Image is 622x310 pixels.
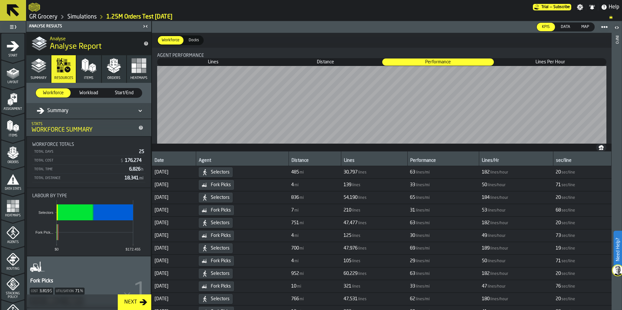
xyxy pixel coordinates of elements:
header: Analyse Results [26,21,151,32]
span: mi [300,221,304,226]
span: mi [294,208,299,213]
div: thumb [576,23,594,31]
label: button-toggle-Settings [574,4,586,10]
span: lines/hour [490,246,508,251]
span: FormattedValue [291,246,304,251]
span: $ [121,159,123,163]
li: menu Heatmaps [1,193,24,219]
span: sec/line [561,246,575,251]
div: thumb [158,36,183,45]
label: button-switch-multi-Workforce [35,88,71,98]
span: Workload [74,90,103,96]
div: Selectors [199,193,233,202]
span: mi [300,170,304,175]
text: Fork Pick... [35,230,53,234]
label: button-switch-multi-Map [576,22,595,32]
span: [DATE] [155,220,194,226]
span: 31 [410,208,415,213]
label: button-toggle-Toggle Full Menu [1,22,24,32]
span: 485 [291,170,299,175]
span: 50 [482,258,487,264]
span: mi [300,246,304,251]
span: [DATE] [155,233,194,238]
span: 210 [344,208,351,213]
span: 4 [291,258,294,264]
span: sec/line [561,196,575,200]
div: Lines/Hr [482,158,550,164]
span: 71 [556,258,561,264]
span: 68 [556,208,561,213]
div: stat-Workforce Totals [27,137,151,187]
span: Selectors [211,195,230,200]
text: $0 [55,247,59,251]
div: Cost [30,288,53,295]
span: FormattedValue [410,182,430,187]
span: lines/mi [416,259,430,264]
span: 49 [482,233,487,238]
span: Selectors [211,246,230,251]
span: FormattedValue [556,246,576,251]
span: [DATE] [155,208,194,213]
span: [DATE] [155,258,194,264]
div: Workforce Summary [32,126,136,134]
span: 4 [291,233,294,238]
span: FormattedValue [482,195,509,200]
li: menu Assignment [1,87,24,113]
span: Selectors [211,170,230,175]
span: lines/mi [416,208,430,213]
span: FormattedValue [482,233,506,238]
h2: Sub Title [50,35,138,42]
span: Lines Per Hour [495,59,606,65]
span: 73 [556,233,561,238]
span: 184 [482,195,490,200]
span: FormattedValue [410,208,430,213]
span: FormattedValue [410,195,430,200]
span: lines/hour [488,234,506,238]
span: lines/hour [488,208,506,213]
span: lines/mi [416,221,430,226]
span: Layout [1,81,24,84]
div: Total Days [34,150,136,154]
span: FormattedValue [556,220,576,226]
div: Fork Picks [199,205,234,215]
div: Fork Picks [199,281,234,291]
text: Selectors [38,211,53,214]
span: sec/line [561,183,575,187]
span: Agents [1,240,24,244]
span: Distance [270,59,381,65]
span: 105 [344,258,351,264]
li: menu Layout [1,60,24,86]
div: DropdownMenuValue-all-agents-summary [32,106,146,116]
a: link-to-/wh/i/e451d98b-95f6-4604-91ff-c80219f9c36d/pricing/ [533,4,571,10]
div: Title [32,142,145,147]
span: FormattedValue [556,233,576,238]
div: Distance [291,158,338,164]
span: [DATE] [155,195,194,200]
div: thumb [107,88,142,97]
div: Performance [410,158,476,164]
span: lines [358,246,367,251]
span: lines [352,183,360,187]
span: 751 [291,220,299,226]
div: Selectors [199,243,233,253]
span: sec/line [561,208,575,213]
button: button-Next [118,294,151,310]
li: menu Start [1,33,24,59]
label: Need Help? [614,231,621,268]
div: Fork Picks [199,231,234,240]
span: — [550,5,552,9]
span: Start [1,54,24,58]
label: button-toggle-Notifications [586,4,598,10]
span: lines [358,170,367,175]
span: 71 [556,182,561,187]
label: button-switch-multi-Start/End [107,88,142,98]
span: FormattedValue [482,220,509,226]
span: Orders [1,161,24,164]
span: lines [358,196,367,200]
span: 20 [556,195,561,200]
header: Info [612,21,622,310]
div: Utilisation [55,288,85,295]
span: 29 [410,258,415,264]
span: FormattedValue [410,258,430,264]
li: menu Data Stats [1,167,24,193]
